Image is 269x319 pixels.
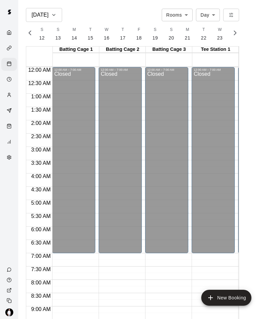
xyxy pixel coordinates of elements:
span: 12:30 AM [27,80,52,86]
p: 23 [217,35,223,42]
button: S20 [163,25,180,44]
span: F [138,27,140,33]
p: 19 [152,35,158,42]
span: 8:00 AM [30,280,52,285]
div: Closed [147,71,186,256]
a: Visit help center [1,275,18,285]
p: 13 [55,35,61,42]
button: T17 [115,25,131,44]
span: 5:00 AM [30,200,52,206]
div: 12:00 AM – 7:00 AM [194,68,233,71]
div: Day [196,9,220,21]
span: M [186,27,189,33]
span: 7:30 AM [30,266,52,272]
span: 7:00 AM [30,253,52,259]
div: 12:00 AM – 7:00 AM [54,68,93,71]
p: 14 [71,35,77,42]
div: Closed [54,71,93,256]
div: Tee Station 1 [192,47,239,53]
span: T [203,27,205,33]
span: S [57,27,59,33]
div: 12:00 AM – 7:00 AM: Closed [192,67,235,253]
p: 18 [136,35,142,42]
span: 4:30 AM [30,187,52,192]
p: 17 [120,35,126,42]
span: 8:30 AM [30,293,52,299]
img: Swift logo [3,5,16,19]
button: F18 [131,25,147,44]
h6: [DATE] [32,10,48,20]
div: Closed [194,71,233,256]
div: 12:00 AM – 7:00 AM: Closed [145,67,188,253]
span: S [154,27,156,33]
div: Copy public page link [1,295,18,306]
span: W [218,27,222,33]
span: 3:00 AM [30,147,52,153]
div: 12:00 AM – 7:00 AM [101,68,140,71]
span: 2:30 AM [30,134,52,139]
span: S [170,27,173,33]
button: S19 [147,25,163,44]
div: 12:00 AM – 7:00 AM: Closed [52,67,95,253]
button: M14 [66,25,82,44]
p: 22 [201,35,207,42]
p: 12 [39,35,45,42]
div: 12:00 AM – 7:00 AM [147,68,186,71]
button: T15 [82,25,99,44]
a: Contact Us [1,265,18,275]
span: 6:00 AM [30,227,52,232]
button: W23 [212,25,228,44]
div: Batting Cage 1 [53,47,99,53]
button: T22 [196,25,212,44]
div: Closed [101,71,140,256]
span: 6:30 AM [30,240,52,246]
div: Batting Cage 2 [99,47,146,53]
span: 1:00 AM [30,94,52,99]
button: W16 [99,25,115,44]
span: S [41,27,43,33]
img: Travis Hamilton [5,308,13,316]
button: M21 [179,25,196,44]
div: Batting Cage 3 [146,47,192,53]
span: 4:00 AM [30,173,52,179]
span: W [105,27,109,33]
p: 15 [88,35,93,42]
button: [DATE] [26,8,62,22]
button: S13 [50,25,66,44]
a: View public page [1,285,18,295]
span: 3:30 AM [30,160,52,166]
span: T [122,27,124,33]
p: 16 [104,35,110,42]
div: Rooms [162,9,193,21]
div: 12:00 AM – 7:00 AM: Closed [99,67,142,253]
button: add [201,290,251,306]
p: 21 [185,35,190,42]
span: 2:00 AM [30,120,52,126]
p: 20 [169,35,174,42]
span: T [89,27,92,33]
span: 12:00 AM [27,67,52,73]
span: 5:30 AM [30,213,52,219]
span: M [73,27,76,33]
span: 9:00 AM [30,306,52,312]
button: S12 [34,25,50,44]
span: 1:30 AM [30,107,52,113]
